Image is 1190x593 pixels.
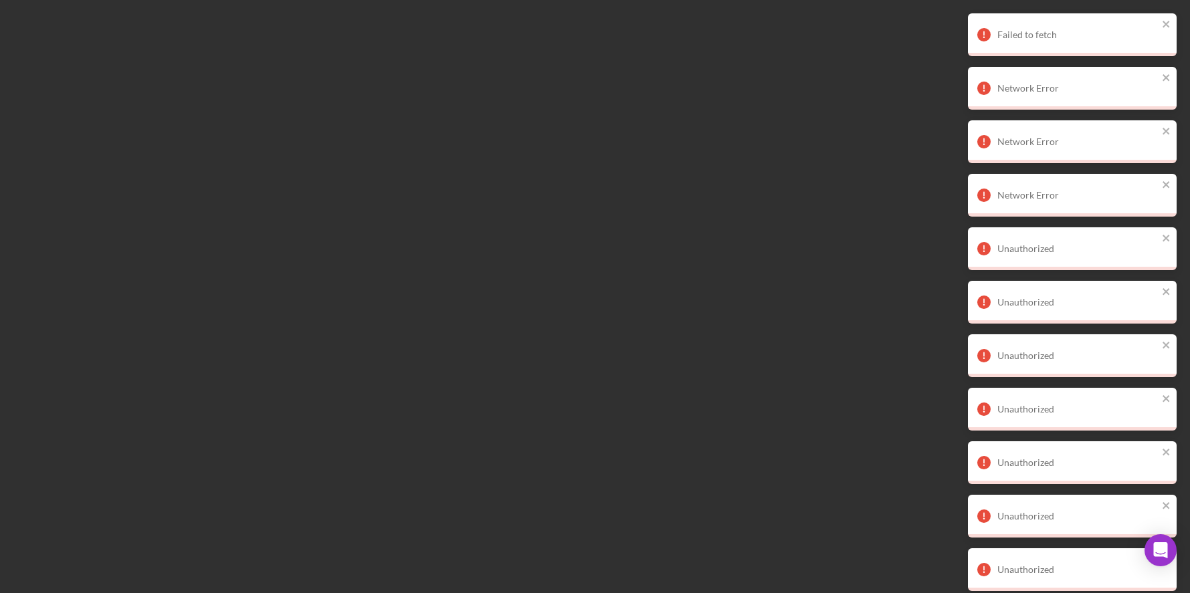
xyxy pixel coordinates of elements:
[997,297,1158,308] div: Unauthorized
[1162,126,1171,138] button: close
[1162,286,1171,299] button: close
[1162,233,1171,245] button: close
[997,243,1158,254] div: Unauthorized
[997,564,1158,575] div: Unauthorized
[997,136,1158,147] div: Network Error
[1162,393,1171,406] button: close
[997,29,1158,40] div: Failed to fetch
[1145,534,1177,566] div: Open Intercom Messenger
[997,511,1158,521] div: Unauthorized
[1162,500,1171,513] button: close
[997,83,1158,94] div: Network Error
[1162,19,1171,31] button: close
[1162,447,1171,459] button: close
[1162,340,1171,352] button: close
[997,190,1158,201] div: Network Error
[997,457,1158,468] div: Unauthorized
[997,404,1158,414] div: Unauthorized
[1162,72,1171,85] button: close
[997,350,1158,361] div: Unauthorized
[1162,179,1171,192] button: close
